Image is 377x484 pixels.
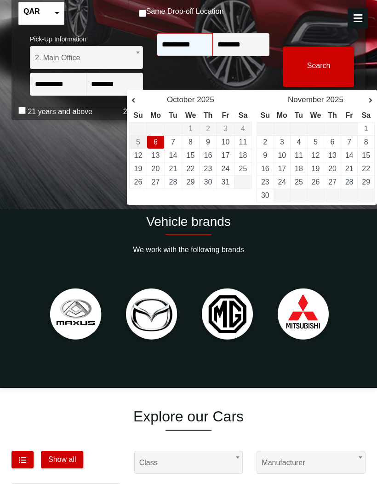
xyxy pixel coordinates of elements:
[222,165,230,173] a: 24
[278,165,286,173] a: 17
[152,165,160,173] a: 20
[328,178,337,186] a: 27
[187,178,195,186] a: 29
[131,96,145,105] a: Prev
[328,151,337,159] a: 13
[288,95,324,104] span: November
[130,135,147,149] td: Pick-Up Date
[361,111,371,119] span: Saturday
[239,111,248,119] span: Saturday
[169,178,177,186] a: 28
[326,95,343,104] span: 2025
[345,165,354,173] a: 21
[134,151,143,159] a: 12
[188,138,193,146] a: 8
[345,178,354,186] a: 28
[295,165,303,173] a: 18
[167,95,194,104] span: October
[30,29,143,46] span: Pick-Up Information
[345,151,354,159] a: 14
[241,125,245,133] span: 4
[312,165,320,173] a: 19
[295,178,303,186] a: 25
[312,178,320,186] a: 26
[188,125,193,133] span: 1
[347,138,351,146] a: 7
[278,151,286,159] a: 10
[197,95,214,104] span: 2025
[30,46,143,69] span: 2. Main Office
[134,178,143,186] a: 26
[204,178,212,186] a: 30
[312,151,320,159] a: 12
[331,138,335,146] a: 6
[270,282,337,348] img: Mitsubishi
[283,46,354,87] button: Modify Search
[364,125,368,133] a: 1
[169,151,177,159] a: 14
[257,451,366,474] span: Manufacturer
[134,165,143,173] a: 19
[11,106,366,117] p: 2 hour Grace Period for Vehicle Drop off
[364,138,368,146] a: 8
[204,111,213,119] span: Thursday
[136,138,140,146] span: 5
[261,191,269,199] a: 30
[35,46,138,69] span: 2. Main Office
[328,111,337,119] span: Thursday
[152,151,160,159] a: 13
[262,451,360,474] span: Manufacturer
[169,111,177,119] span: Tuesday
[239,138,247,146] a: 11
[359,96,372,105] a: Next
[295,111,303,119] span: Tuesday
[239,165,247,173] a: 25
[362,165,370,173] a: 22
[118,282,185,348] img: Mazda
[23,7,40,16] label: QAR
[41,451,83,468] button: Show all
[11,214,366,230] h2: Vehicle brands
[11,408,366,425] h1: Explore our Cars
[171,138,175,146] a: 7
[187,151,195,159] a: 15
[346,111,353,119] span: Friday
[206,138,210,146] a: 9
[204,165,212,173] a: 23
[263,151,267,159] a: 9
[133,111,143,119] span: Sunday
[185,111,196,119] span: Wednesday
[134,451,243,474] span: Class
[261,178,269,186] a: 23
[206,125,210,133] span: 2
[139,451,238,474] span: Class
[154,138,158,146] a: 6
[239,151,247,159] a: 18
[297,138,301,146] a: 4
[28,107,92,116] label: 21 years and above
[261,111,270,119] span: Sunday
[295,151,303,159] a: 11
[223,125,228,133] span: 3
[187,165,195,173] a: 22
[362,151,370,159] a: 15
[328,165,337,173] a: 20
[146,7,224,16] label: Same Drop-off Location
[277,111,287,119] span: Monday
[278,178,286,186] a: 24
[194,282,261,348] img: MG
[169,165,177,173] a: 21
[280,138,284,146] a: 3
[310,111,321,119] span: Wednesday
[222,178,230,186] a: 31
[42,282,109,348] img: Maxus
[11,244,366,255] p: We work with the following brands
[261,165,269,173] a: 16
[150,111,161,119] span: Monday
[204,151,212,159] a: 16
[263,138,267,146] a: 2
[362,178,370,186] a: 29
[314,138,318,146] a: 5
[222,151,230,159] a: 17
[222,138,230,146] a: 10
